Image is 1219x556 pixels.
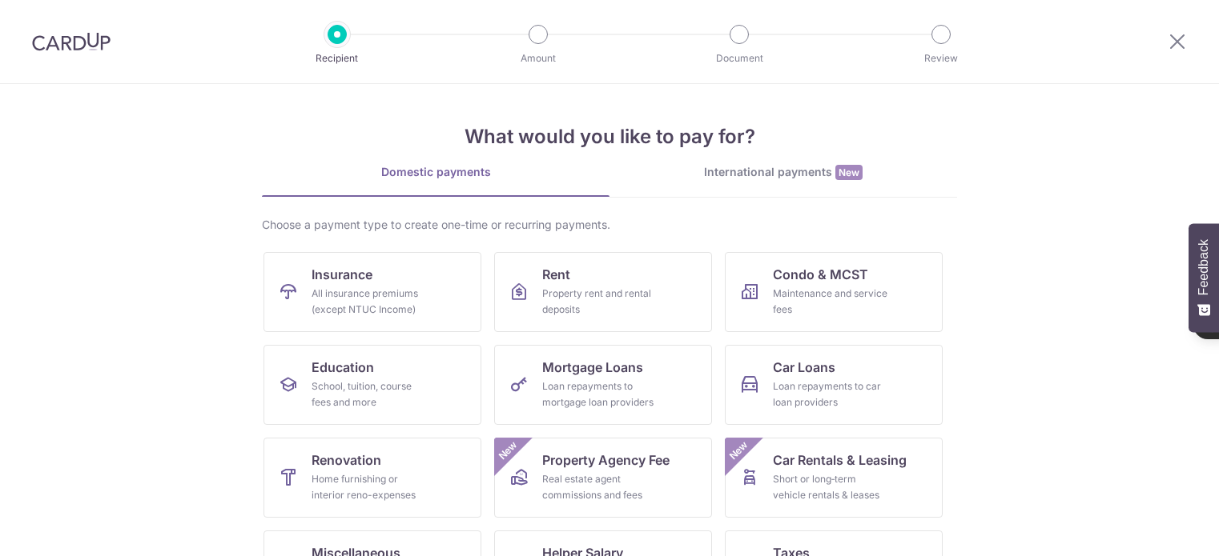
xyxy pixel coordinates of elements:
span: New [835,165,863,180]
p: Document [680,50,799,66]
div: Choose a payment type to create one-time or recurring payments. [262,217,957,233]
a: Condo & MCSTMaintenance and service fees [725,252,943,332]
a: EducationSchool, tuition, course fees and more [264,345,481,425]
p: Recipient [278,50,396,66]
a: Car LoansLoan repayments to car loan providers [725,345,943,425]
span: Feedback [1197,239,1211,295]
span: Car Loans [773,358,835,377]
div: Real estate agent commissions and fees [542,471,658,503]
span: Property Agency Fee [542,450,670,470]
span: Condo & MCST [773,265,868,284]
span: Education [312,358,374,377]
iframe: Opens a widget where you can find more information [1116,508,1203,548]
p: Amount [479,50,597,66]
div: Short or long‑term vehicle rentals & leases [773,471,888,503]
div: All insurance premiums (except NTUC Income) [312,286,427,318]
div: International payments [609,164,957,181]
p: Review [882,50,1000,66]
span: Mortgage Loans [542,358,643,377]
a: InsuranceAll insurance premiums (except NTUC Income) [264,252,481,332]
span: New [495,438,521,464]
div: Loan repayments to mortgage loan providers [542,378,658,410]
span: Renovation [312,450,381,470]
div: Domestic payments [262,164,609,180]
div: Property rent and rental deposits [542,286,658,318]
span: Rent [542,265,570,284]
div: School, tuition, course fees and more [312,378,427,410]
a: RentProperty rent and rental deposits [494,252,712,332]
a: Mortgage LoansLoan repayments to mortgage loan providers [494,345,712,425]
img: CardUp [32,32,111,51]
button: Feedback - Show survey [1189,223,1219,332]
span: Car Rentals & Leasing [773,450,907,470]
div: Loan repayments to car loan providers [773,378,888,410]
h4: What would you like to pay for? [262,122,957,151]
a: Car Rentals & LeasingShort or long‑term vehicle rentals & leasesNew [725,438,943,518]
span: New [726,438,752,464]
span: Insurance [312,265,372,284]
a: Property Agency FeeReal estate agent commissions and feesNew [494,438,712,518]
a: RenovationHome furnishing or interior reno-expenses [264,438,481,518]
div: Maintenance and service fees [773,286,888,318]
div: Home furnishing or interior reno-expenses [312,471,427,503]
